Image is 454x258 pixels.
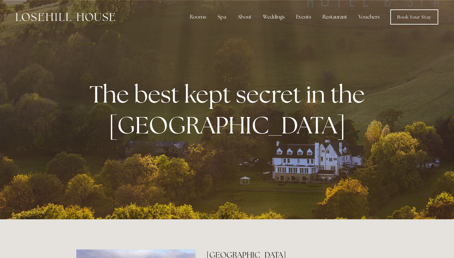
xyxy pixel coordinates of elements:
div: Weddings [258,11,290,23]
div: Restaurant [317,11,352,23]
div: Rooms [185,11,211,23]
div: Spa [212,11,231,23]
div: About [232,11,257,23]
strong: The best kept secret in the [GEOGRAPHIC_DATA] [90,79,370,140]
a: Book Your Stay [390,9,438,25]
div: Events [291,11,316,23]
a: Vouchers [353,11,385,23]
img: Losehill House [16,13,115,21]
